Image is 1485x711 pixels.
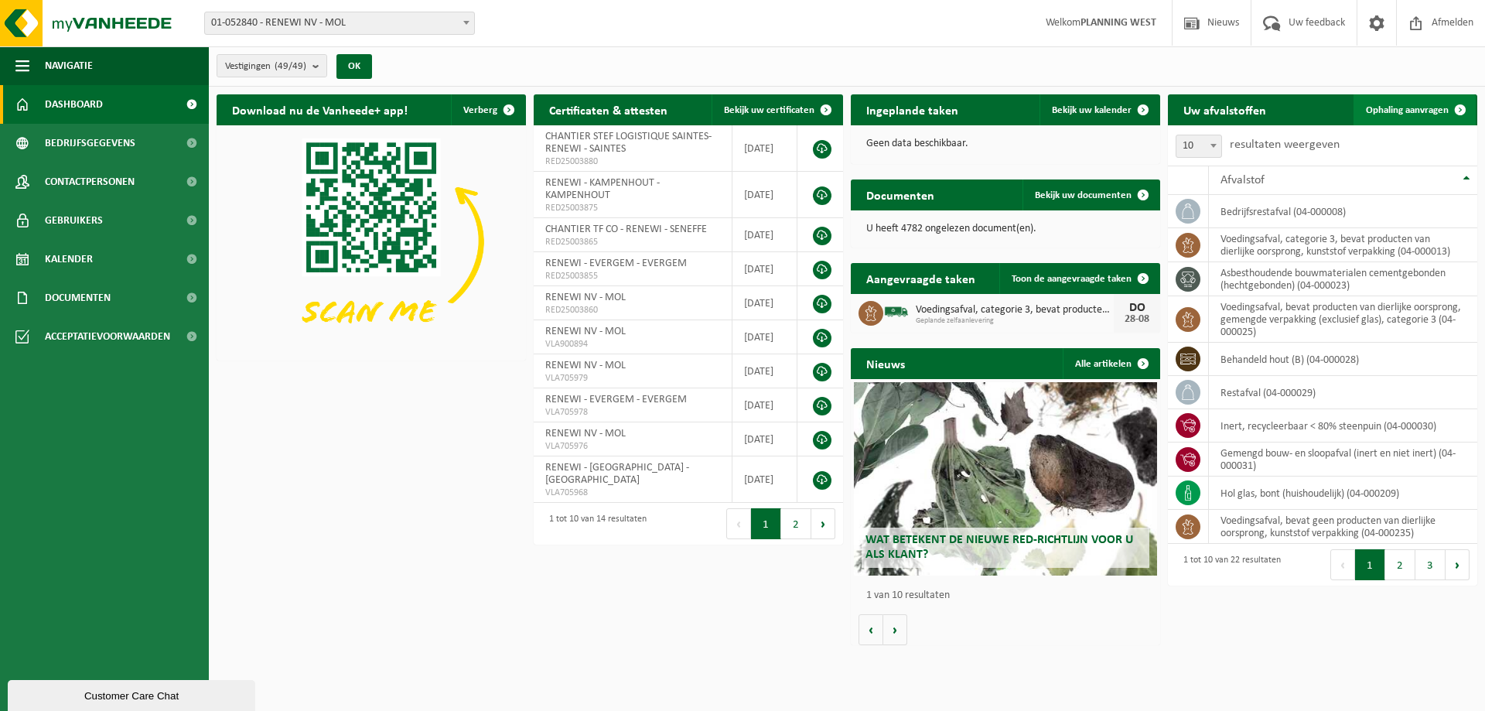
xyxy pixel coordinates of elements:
a: Bekijk uw documenten [1022,179,1159,210]
span: VLA705979 [545,372,720,385]
button: 1 [1355,549,1385,580]
div: 28-08 [1121,314,1152,325]
button: Previous [1330,549,1355,580]
count: (49/49) [275,61,306,71]
span: VLA705978 [545,406,720,419]
td: [DATE] [732,354,797,388]
label: resultaten weergeven [1230,138,1340,151]
td: restafval (04-000029) [1209,376,1477,409]
a: Bekijk uw kalender [1039,94,1159,125]
td: [DATE] [732,456,797,503]
span: RENEWI NV - MOL [545,428,626,439]
a: Alle artikelen [1063,348,1159,379]
td: voedingsafval, bevat producten van dierlijke oorsprong, gemengde verpakking (exclusief glas), cat... [1209,296,1477,343]
a: Toon de aangevraagde taken [999,263,1159,294]
img: Download de VHEPlus App [217,125,526,357]
span: Kalender [45,240,93,279]
span: Voedingsafval, categorie 3, bevat producten van dierlijke oorsprong, kunststof v... [916,304,1114,316]
span: RENEWI - KAMPENHOUT - KAMPENHOUT [545,177,660,201]
span: Bekijk uw documenten [1035,190,1132,200]
button: 1 [751,508,781,539]
td: hol glas, bont (huishoudelijk) (04-000209) [1209,477,1477,510]
h2: Nieuws [851,348,920,378]
button: Previous [726,508,751,539]
span: Toon de aangevraagde taken [1012,274,1132,284]
div: DO [1121,302,1152,314]
span: Dashboard [45,85,103,124]
a: Bekijk uw certificaten [712,94,841,125]
span: Ophaling aanvragen [1366,105,1449,115]
td: voedingsafval, bevat geen producten van dierlijke oorsprong, kunststof verpakking (04-000235) [1209,510,1477,544]
button: 3 [1415,549,1446,580]
button: Volgende [883,614,907,645]
h2: Certificaten & attesten [534,94,683,125]
button: Vestigingen(49/49) [217,54,327,77]
div: 1 tot 10 van 14 resultaten [541,507,647,541]
h2: Ingeplande taken [851,94,974,125]
h2: Aangevraagde taken [851,263,991,293]
strong: PLANNING WEST [1080,17,1156,29]
span: Verberg [463,105,497,115]
span: CHANTIER STEF LOGISTIQUE SAINTES- RENEWI - SAINTES [545,131,712,155]
td: [DATE] [732,320,797,354]
td: [DATE] [732,422,797,456]
span: VLA705976 [545,440,720,453]
span: RENEWI NV - MOL [545,360,626,371]
td: voedingsafval, categorie 3, bevat producten van dierlijke oorsprong, kunststof verpakking (04-000... [1209,228,1477,262]
button: Verberg [451,94,524,125]
td: [DATE] [732,125,797,172]
button: 2 [781,508,811,539]
span: RENEWI - [GEOGRAPHIC_DATA] - [GEOGRAPHIC_DATA] [545,462,689,486]
button: 2 [1385,549,1415,580]
td: behandeld hout (B) (04-000028) [1209,343,1477,376]
td: [DATE] [732,252,797,286]
span: 01-052840 - RENEWI NV - MOL [205,12,474,34]
iframe: chat widget [8,677,258,711]
button: Next [1446,549,1470,580]
td: [DATE] [732,286,797,320]
span: Bekijk uw certificaten [724,105,814,115]
span: Vestigingen [225,55,306,78]
span: VLA900894 [545,338,720,350]
td: asbesthoudende bouwmaterialen cementgebonden (hechtgebonden) (04-000023) [1209,262,1477,296]
p: Geen data beschikbaar. [866,138,1145,149]
p: U heeft 4782 ongelezen document(en). [866,224,1145,234]
td: [DATE] [732,388,797,422]
span: Navigatie [45,46,93,85]
span: RED25003855 [545,270,720,282]
td: bedrijfsrestafval (04-000008) [1209,195,1477,228]
td: inert, recycleerbaar < 80% steenpuin (04-000030) [1209,409,1477,443]
td: gemengd bouw- en sloopafval (inert en niet inert) (04-000031) [1209,443,1477,477]
p: 1 van 10 resultaten [866,590,1152,601]
span: Geplande zelfaanlevering [916,316,1114,326]
td: [DATE] [732,218,797,252]
span: 10 [1176,135,1221,157]
span: Acceptatievoorwaarden [45,317,170,356]
h2: Uw afvalstoffen [1168,94,1282,125]
img: BL-SO-LV [883,299,910,325]
span: Afvalstof [1220,174,1265,186]
span: RED25003865 [545,236,720,248]
span: RED25003880 [545,156,720,168]
span: 01-052840 - RENEWI NV - MOL [204,12,475,35]
span: RENEWI NV - MOL [545,326,626,337]
h2: Documenten [851,179,950,210]
span: RED25003860 [545,304,720,316]
span: Wat betekent de nieuwe RED-richtlijn voor u als klant? [865,534,1133,561]
button: Vorige [859,614,883,645]
td: [DATE] [732,172,797,218]
span: RENEWI NV - MOL [545,292,626,303]
span: Bedrijfsgegevens [45,124,135,162]
h2: Download nu de Vanheede+ app! [217,94,423,125]
div: 1 tot 10 van 22 resultaten [1176,548,1281,582]
span: RENEWI - EVERGEM - EVERGEM [545,258,687,269]
span: Contactpersonen [45,162,135,201]
button: Next [811,508,835,539]
span: RENEWI - EVERGEM - EVERGEM [545,394,687,405]
span: CHANTIER TF CO - RENEWI - SENEFFE [545,224,707,235]
button: OK [336,54,372,79]
span: 10 [1176,135,1222,158]
span: Gebruikers [45,201,103,240]
span: VLA705968 [545,487,720,499]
